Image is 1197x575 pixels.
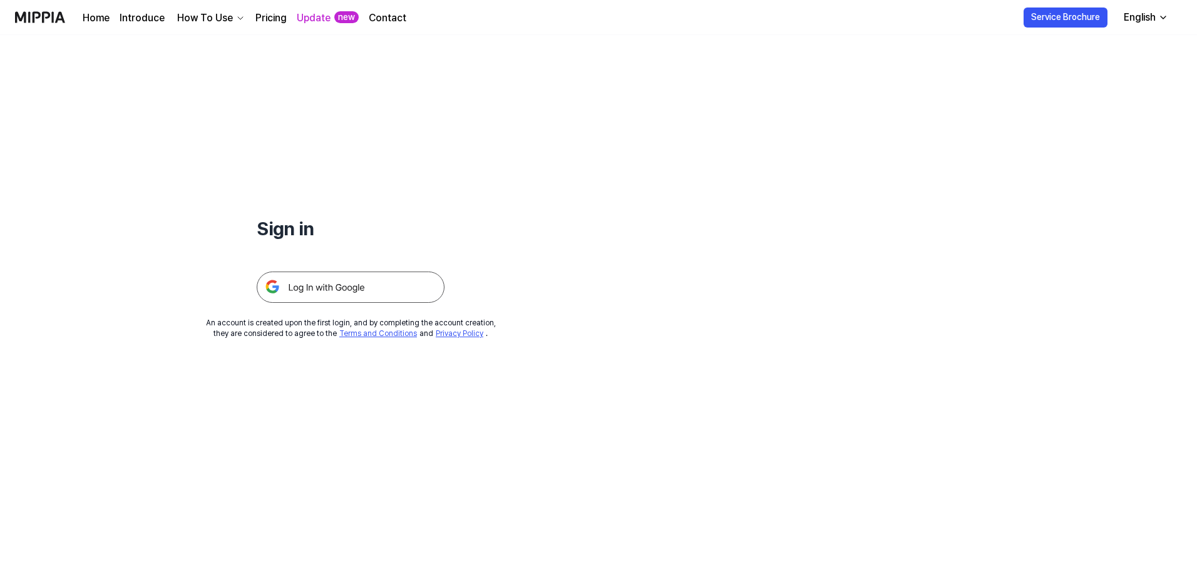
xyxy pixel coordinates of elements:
a: Introduce [120,11,165,26]
div: new [334,11,359,24]
a: Privacy Policy [436,329,483,338]
div: English [1121,10,1158,25]
button: English [1114,5,1176,30]
a: Update [297,11,331,26]
a: Terms and Conditions [339,329,417,338]
a: Home [83,11,110,26]
img: 구글 로그인 버튼 [257,272,444,303]
div: An account is created upon the first login, and by completing the account creation, they are cons... [206,318,496,339]
button: Service Brochure [1024,8,1107,28]
div: How To Use [175,11,235,26]
a: Contact [369,11,406,26]
button: How To Use [175,11,245,26]
a: Pricing [255,11,287,26]
h1: Sign in [257,215,444,242]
